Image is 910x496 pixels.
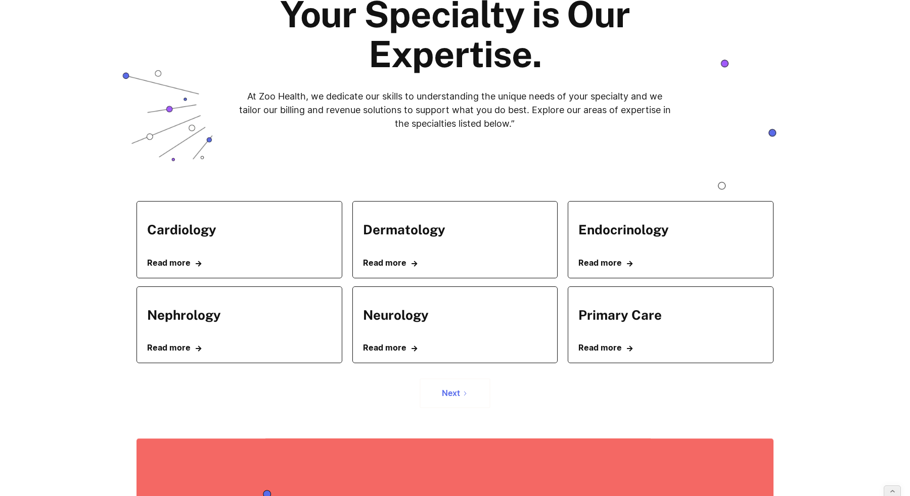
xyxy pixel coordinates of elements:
div: List [136,363,773,408]
h5: Cardiology [147,222,216,237]
span:  [412,261,417,267]
div: Next [442,388,460,398]
a: Next Page [420,378,490,408]
a: Neurology [363,302,429,328]
span:  [196,345,201,352]
span:  [627,345,632,352]
a: Nephrology [147,302,221,328]
a: Cardiology [147,217,216,242]
h5: Primary Care [578,307,662,323]
a: Endocrinology [578,217,669,242]
span:  [627,261,632,267]
h5: Endocrinology [578,222,669,237]
h5: Nephrology [147,307,221,323]
h5: Neurology [363,307,429,323]
a: Read more [578,343,763,353]
a: Read more [578,258,763,268]
a: Read more [147,343,332,353]
a: Read more [147,258,332,268]
span:  [412,345,417,352]
p: At Zoo Health, we dedicate our skills to understanding the unique needs of your specialty and we ... [238,89,672,130]
a: Read more [363,258,548,268]
a: Read more [363,343,548,353]
a: Primary Care [578,302,662,328]
span:  [196,261,201,267]
a: Dermatology [363,217,445,242]
h5: Dermatology [363,222,445,237]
